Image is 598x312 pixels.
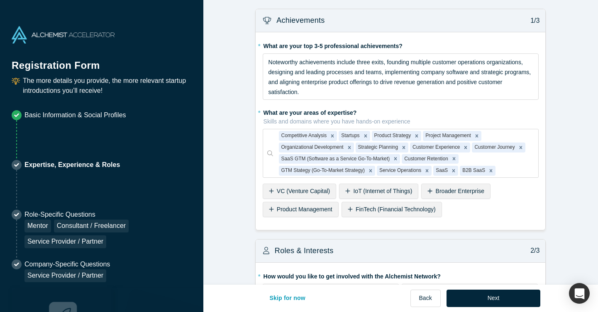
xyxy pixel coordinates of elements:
[526,16,540,26] p: 1/3
[366,166,375,176] div: Remove GTM Stategy (Go-To-Market Strategy)
[24,259,110,269] p: Company-Specific Questions
[279,143,345,152] div: Organizational Development
[421,184,491,199] div: Broader Enterprise
[372,131,412,141] div: Product Strategy
[279,166,366,176] div: GTM Stategy (Go-To-Market Strategy)
[275,245,334,256] h3: Roles & Interests
[516,143,525,152] div: Remove Customer Journey
[460,166,486,176] div: B2B SaaS
[410,143,461,152] div: Customer Experience
[436,188,485,194] span: Broader Enterprise
[263,269,539,281] label: How would you like to get involved with the Alchemist Network?
[263,202,339,217] div: Product Management
[342,202,442,217] div: FinTech (Financial Technology)
[356,143,400,152] div: Strategic Planning
[23,76,192,96] p: The more details you provide, the more relevant startup introductions you’ll receive!
[264,117,539,126] p: Skills and domains where you have hands-on experience
[24,220,51,232] div: Mentor
[377,166,422,176] div: Service Operations
[279,154,391,164] div: SaaS GTM (Software as a Service Go-To-Market)
[461,143,470,152] div: Remove Customer Experience
[12,49,192,73] h1: Registration Form
[449,154,459,164] div: Remove Customer Retention
[391,154,400,164] div: Remove SaaS GTM (Software as a Service Go-To-Market)
[279,131,328,141] div: Competitive Analysis
[339,184,418,199] div: IoT (Internet of Things)
[263,39,539,51] label: What are your top 3-5 professional achievements?
[447,290,541,307] button: Next
[277,188,330,194] span: VC (Venture Capital)
[24,110,126,120] p: Basic Information & Social Profiles
[433,166,449,176] div: SaaS
[263,184,337,199] div: VC (Venture Capital)
[12,26,115,44] img: Alchemist Accelerator Logo
[268,59,533,95] span: Noteworthy achievements include three exits, founding multiple customer operations organizations,...
[353,188,412,194] span: IoT (Internet of Things)
[54,220,129,232] div: Consultant / Freelancer
[402,154,449,164] div: Customer Retention
[24,235,106,248] div: Service Provider / Partner
[345,143,354,152] div: Remove Organizational Development
[263,53,539,100] div: rdw-wrapper
[24,210,192,220] p: Role-Specific Questions
[268,57,534,97] div: rdw-editor
[423,131,472,141] div: Project Management
[263,106,539,126] label: What are your areas of expertise?
[472,143,516,152] div: Customer Journey
[328,131,337,141] div: Remove Competitive Analysis
[276,15,325,26] h3: Achievements
[277,206,332,213] span: Product Management
[399,143,408,152] div: Remove Strategic Planning
[339,131,361,141] div: Startups
[486,166,495,176] div: Remove B2B SaaS
[24,269,106,282] div: Service Provider / Partner
[422,166,432,176] div: Remove Service Operations
[526,246,540,256] p: 2/3
[412,131,421,141] div: Remove Product Strategy
[449,166,458,176] div: Remove SaaS
[356,206,436,213] span: FinTech (Financial Technology)
[410,290,441,307] button: Back
[361,131,370,141] div: Remove Startups
[261,290,314,307] button: Skip for now
[24,160,120,170] p: Expertise, Experience & Roles
[472,131,481,141] div: Remove Project Management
